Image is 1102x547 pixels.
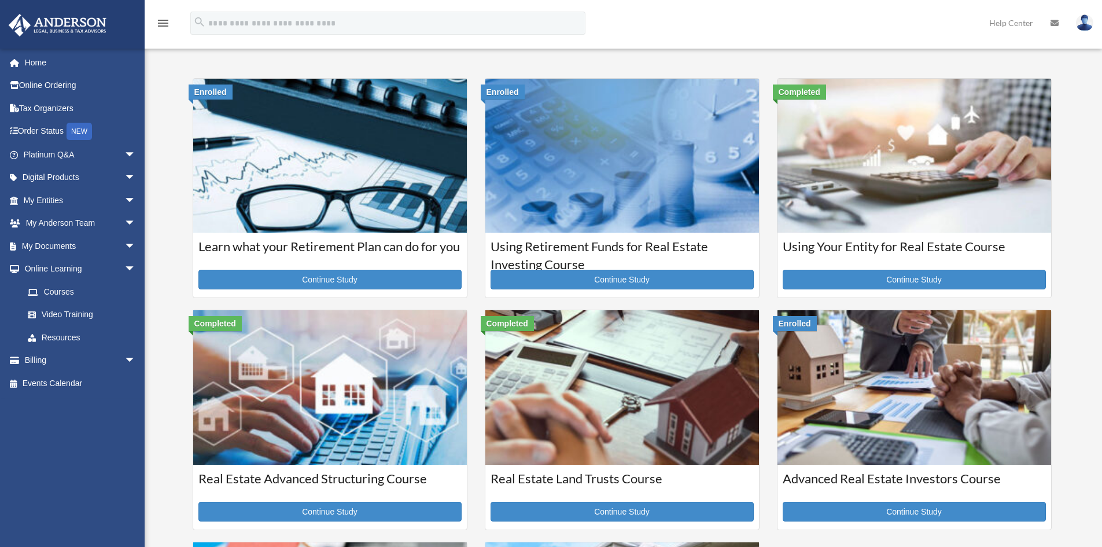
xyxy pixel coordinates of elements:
h3: Advanced Real Estate Investors Course [783,470,1046,499]
a: Continue Study [783,270,1046,289]
a: Digital Productsarrow_drop_down [8,166,153,189]
a: Courses [16,280,148,303]
div: Completed [773,85,826,100]
div: Enrolled [481,85,525,100]
i: menu [156,16,170,30]
a: Events Calendar [8,372,153,395]
a: Resources [16,326,153,349]
span: arrow_drop_down [124,189,148,212]
h3: Learn what your Retirement Plan can do for you [198,238,462,267]
a: Online Learningarrow_drop_down [8,258,153,281]
h3: Using Your Entity for Real Estate Course [783,238,1046,267]
a: My Entitiesarrow_drop_down [8,189,153,212]
a: Tax Organizers [8,97,153,120]
h3: Using Retirement Funds for Real Estate Investing Course [491,238,754,267]
img: User Pic [1076,14,1093,31]
a: Platinum Q&Aarrow_drop_down [8,143,153,166]
a: My Documentsarrow_drop_down [8,234,153,258]
a: Continue Study [491,270,754,289]
i: search [193,16,206,28]
a: Order StatusNEW [8,120,153,144]
div: Enrolled [189,85,233,100]
a: Continue Study [783,502,1046,522]
span: arrow_drop_down [124,212,148,236]
img: Anderson Advisors Platinum Portal [5,14,110,36]
div: Completed [481,316,534,331]
span: arrow_drop_down [124,349,148,373]
a: Home [8,51,153,74]
div: NEW [67,123,92,140]
a: Continue Study [198,270,462,289]
div: Enrolled [773,316,817,331]
a: Billingarrow_drop_down [8,349,153,372]
div: Completed [189,316,242,331]
span: arrow_drop_down [124,166,148,190]
span: arrow_drop_down [124,234,148,258]
span: arrow_drop_down [124,143,148,167]
a: menu [156,20,170,30]
h3: Real Estate Land Trusts Course [491,470,754,499]
h3: Real Estate Advanced Structuring Course [198,470,462,499]
a: Online Ordering [8,74,153,97]
a: Video Training [16,303,153,326]
a: My Anderson Teamarrow_drop_down [8,212,153,235]
a: Continue Study [491,502,754,522]
a: Continue Study [198,502,462,522]
span: arrow_drop_down [124,258,148,281]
